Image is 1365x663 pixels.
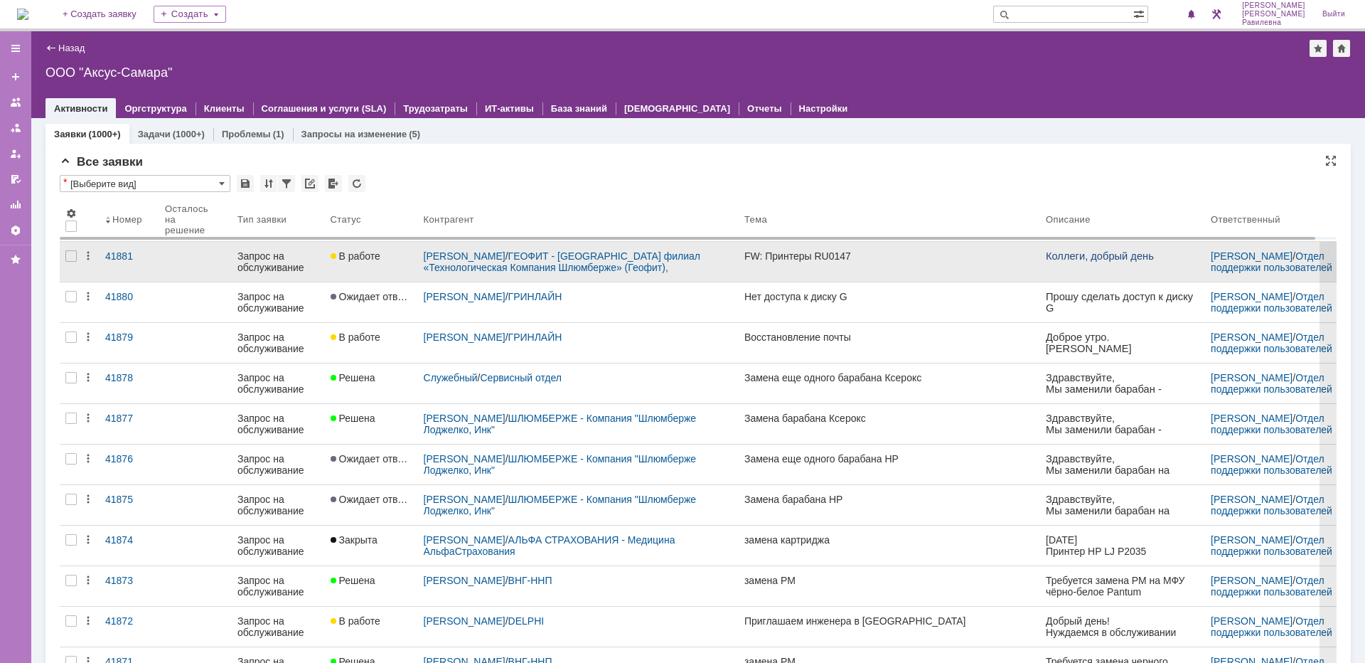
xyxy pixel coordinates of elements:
div: Сохранить вид [237,175,254,192]
a: Служебный [424,372,478,383]
a: 41874 [100,526,159,566]
a: Приглашаем инженера в [GEOGRAPHIC_DATA] [739,607,1040,647]
a: Нет доступа к диску G [739,282,1040,322]
div: / [424,494,733,516]
div: 41873 [105,575,154,586]
a: Ожидает ответа контрагента [325,485,418,525]
div: (5) [409,129,420,139]
a: [PERSON_NAME] [1211,494,1292,505]
div: 41876 [105,453,154,465]
div: замена картриджа [744,534,1034,546]
a: [PERSON_NAME] [1211,534,1292,546]
a: ШЛЮМБЕРЖЕ - Компания "Шлюмберже Лоджелко, Инк" [424,453,699,476]
div: / [424,250,733,273]
div: Действия [82,372,94,383]
a: замена РМ [739,566,1040,606]
a: [DEMOGRAPHIC_DATA] [624,103,730,114]
div: Запрос на обслуживание [237,534,319,557]
span: Инженер работы провёл, просьба проверить и подтвердить выполнение заявки. [29,299,122,356]
a: ШЛЮМБЕРЖЕ - Компания "Шлюмберже Лоджелко, Инк" [424,494,699,516]
div: Замена еще одного барабана Ксерокс [744,372,1034,383]
a: Решена [325,364,418,403]
div: Замена барабана HP [744,494,1034,505]
a: В работе [325,607,418,647]
div: Действия [82,250,94,262]
div: Действия [82,331,94,343]
a: [PERSON_NAME] [1211,575,1292,586]
a: 41875 [100,485,159,525]
strong: техподдержка AXUS [29,387,103,410]
div: / [424,615,733,627]
a: [PERSON_NAME] [1211,413,1292,424]
a: Решена [325,404,418,444]
a: Восстановление почты [739,323,1040,363]
div: 41880 [105,291,154,302]
th: Тип заявки [232,198,325,242]
a: Отчеты [4,193,27,216]
span: Данное сообщение было сгенерировано автоматически и содержит конфиденциальную информацию. Пересыл... [29,431,131,521]
div: Действия [82,615,94,627]
a: Перейти в интерфейс администратора [1208,6,1225,23]
div: / [424,575,733,586]
span: При ответе добавьте комментарий выше [43,178,125,199]
span: Ожидает ответа контрагента [331,494,471,505]
div: Приглашаем инженера в [GEOGRAPHIC_DATA] [744,615,1034,627]
a: Трудозатраты [403,103,468,114]
span: IP [32,427,41,438]
div: / [424,291,733,302]
div: 41878 [105,372,154,383]
a: Решена [325,566,418,606]
a: ГРИНЛАЙН [508,331,562,343]
span: 00662 на одном из [25,23,115,34]
a: Назад [58,43,85,53]
a: Заявки [54,129,86,139]
span: Все заявки [60,155,143,169]
a: 41881 [100,242,159,282]
a: [PERSON_NAME] [424,291,505,302]
a: Отдел поддержки пользователей [1211,453,1332,476]
div: Описание [1046,214,1091,225]
div: Запрос на обслуживание [237,453,319,476]
div: / [424,453,733,476]
div: Добавить в избранное [1310,40,1327,57]
div: Действия [82,413,94,424]
span: Решена [331,413,375,424]
a: ГРИНЛАЙН [508,291,562,302]
div: Создать [154,6,226,23]
div: Замена барабана Ксерокс [744,413,1034,424]
a: Отдел поддержки пользователей [1211,534,1332,557]
a: [PERSON_NAME] [1211,331,1292,343]
div: 41875 [105,494,154,505]
a: Запрос на обслуживание [232,323,325,363]
a: Отдел поддержки пользователей [1211,615,1332,638]
div: замена РМ [744,575,1034,586]
span: Ожидает ответа контрагента [331,291,471,302]
div: 41872 [105,615,154,627]
a: [PERSON_NAME] [424,331,505,343]
a: Запрос на обслуживание [232,404,325,444]
th: Ответственный [1205,198,1347,242]
div: Запрос на обслуживание [237,331,319,354]
a: Настройки [799,103,848,114]
a: Проблемы [222,129,271,139]
span: Brumex [46,138,82,149]
span: Закрыта [331,534,378,546]
a: 41876 [100,445,159,484]
div: 41881 [105,250,154,262]
a: Замена еще одного барабана Ксерокс [739,364,1040,403]
div: Восстановление почты [744,331,1034,343]
div: / [1211,372,1342,395]
div: На всю страницу [1325,155,1337,166]
div: Действия [82,575,94,586]
a: [PERSON_NAME] [1211,250,1292,262]
span: Здравствуйте, [PERSON_NAME]! [29,145,116,168]
span: В заявке 41858 новый комментарий. [29,179,132,202]
a: Запрос на обслуживание [232,282,325,322]
div: Настройки списка отличаются от сохраненных в виде [63,177,67,187]
span: MAC [34,548,58,559]
span: Заявка от Коммерсантъ Волга [70,230,132,264]
a: Запрос на обслуживание [232,607,325,647]
div: Запрос на обслуживание [237,494,319,516]
span: В работе [331,615,380,627]
th: Номер [100,198,159,242]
